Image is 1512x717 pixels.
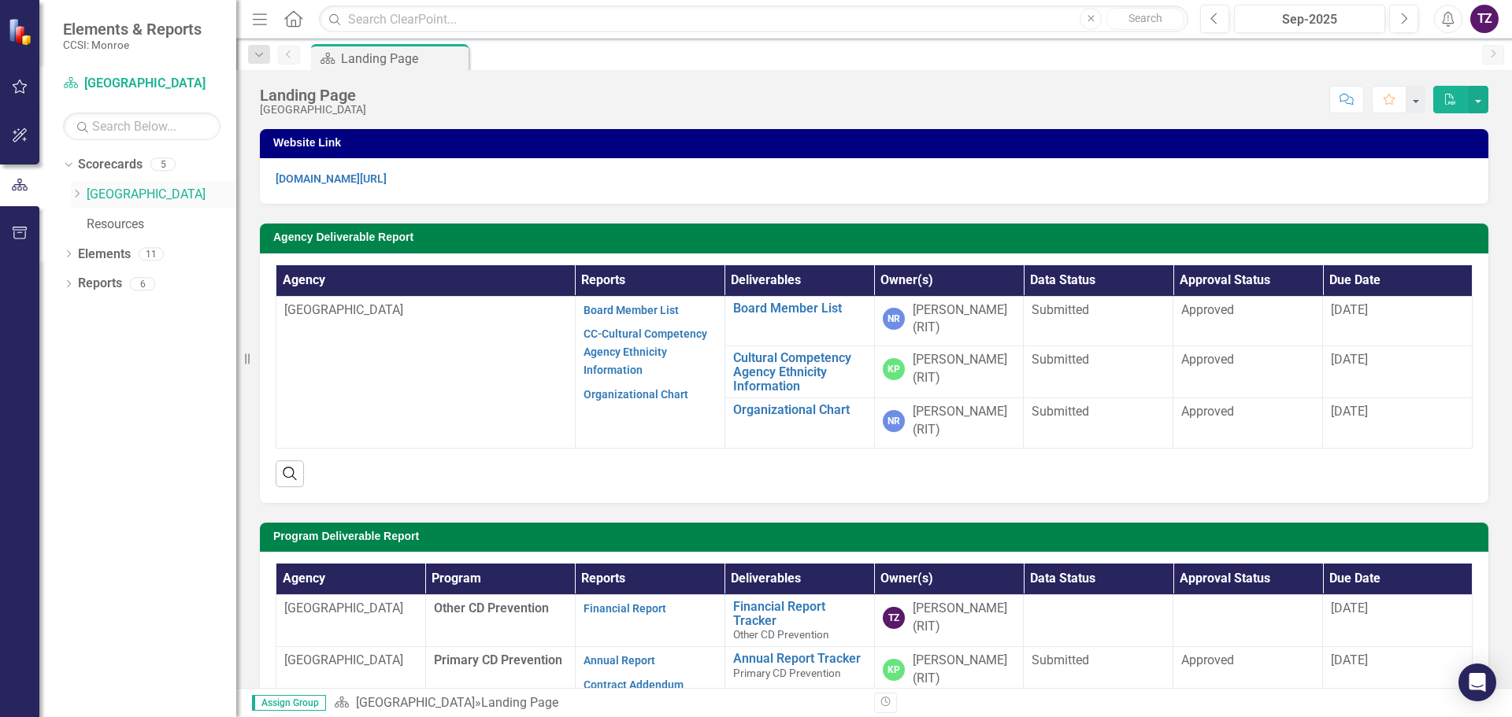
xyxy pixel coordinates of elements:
[284,600,417,618] p: [GEOGRAPHIC_DATA]
[1173,595,1323,647] td: Double-Click to Edit
[733,351,866,393] a: Cultural Competency Agency Ethnicity Information
[1173,647,1323,697] td: Double-Click to Edit
[913,652,1016,688] div: [PERSON_NAME] (RIT)
[1331,601,1368,615] span: [DATE]
[1173,296,1323,346] td: Double-Click to Edit
[260,87,366,104] div: Landing Page
[273,231,1480,243] h3: Agency Deliverable Report
[1024,296,1173,346] td: Double-Click to Edit
[139,247,164,261] div: 11
[883,659,905,681] div: KP
[1181,352,1234,367] span: Approved
[913,301,1016,338] div: [PERSON_NAME] (RIT)
[1032,404,1089,419] span: Submitted
[883,358,905,380] div: KP
[284,652,417,670] p: [GEOGRAPHIC_DATA]
[733,628,829,641] span: Other CD Prevention
[87,216,236,234] a: Resources
[1173,398,1323,449] td: Double-Click to Edit
[1470,5,1499,33] button: TZ
[1024,398,1173,449] td: Double-Click to Edit
[63,113,220,140] input: Search Below...
[1458,663,1496,701] div: Open Intercom Messenger
[130,277,155,290] div: 6
[724,296,874,346] td: Double-Click to Edit Right Click for Context Menu
[1024,346,1173,398] td: Double-Click to Edit
[913,403,1016,439] div: [PERSON_NAME] (RIT)
[1234,5,1385,33] button: Sep-2025
[733,652,866,666] a: Annual Report Tracker
[1331,352,1368,367] span: [DATE]
[584,654,655,667] a: Annual Report
[584,388,688,401] a: Organizational Chart
[434,652,562,667] span: Primary CD Prevention
[78,156,143,174] a: Scorecards
[883,308,905,330] div: NR
[883,410,905,432] div: NR
[584,304,679,316] a: Board Member List
[87,186,236,204] a: [GEOGRAPHIC_DATA]
[150,158,176,172] div: 5
[273,530,1480,542] h3: Program Deliverable Report
[1331,404,1368,419] span: [DATE]
[7,17,36,46] img: ClearPoint Strategy
[319,6,1188,33] input: Search ClearPoint...
[276,172,387,185] a: [DOMAIN_NAME][URL]
[1181,302,1234,317] span: Approved
[63,75,220,93] a: [GEOGRAPHIC_DATA]
[434,601,549,615] span: Other CD Prevention
[78,246,131,264] a: Elements
[356,695,475,710] a: [GEOGRAPHIC_DATA]
[724,647,874,697] td: Double-Click to Edit Right Click for Context Menu
[1173,346,1323,398] td: Double-Click to Edit
[78,275,122,293] a: Reports
[1024,647,1173,697] td: Double-Click to Edit
[584,327,707,376] a: CC-Cultural Competency Agency Ethnicity Information
[252,695,326,711] span: Assign Group
[724,398,874,449] td: Double-Click to Edit Right Click for Context Menu
[724,595,874,647] td: Double-Click to Edit Right Click for Context Menu
[1331,652,1368,667] span: [DATE]
[724,346,874,398] td: Double-Click to Edit Right Click for Context Menu
[1240,10,1380,29] div: Sep-2025
[63,20,202,39] span: Elements & Reports
[913,600,1016,636] div: [PERSON_NAME] (RIT)
[733,667,841,679] span: Primary CD Prevention
[1032,652,1089,667] span: Submitted
[584,602,666,615] a: Financial Report
[733,301,866,316] a: Board Member List
[284,301,567,320] p: [GEOGRAPHIC_DATA]
[883,607,905,629] div: TZ
[1024,595,1173,647] td: Double-Click to Edit
[273,137,1480,149] h3: Website Link
[1331,302,1368,317] span: [DATE]
[481,695,558,710] div: Landing Page
[1181,652,1234,667] span: Approved
[341,49,465,68] div: Landing Page
[913,351,1016,387] div: [PERSON_NAME] (RIT)
[733,600,866,627] a: Financial Report Tracker
[584,678,684,691] a: Contract Addendum
[1128,12,1162,24] span: Search
[733,403,866,417] a: Organizational Chart
[1032,352,1089,367] span: Submitted
[1032,302,1089,317] span: Submitted
[1106,8,1184,30] button: Search
[334,694,862,712] div: »
[1181,404,1234,419] span: Approved
[260,104,366,116] div: [GEOGRAPHIC_DATA]
[63,39,202,51] small: CCSI: Monroe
